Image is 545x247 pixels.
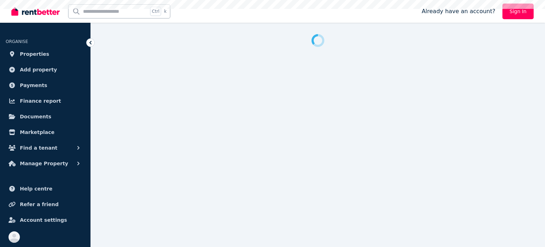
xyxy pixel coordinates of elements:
[6,63,85,77] a: Add property
[20,81,47,90] span: Payments
[20,97,61,105] span: Finance report
[20,65,57,74] span: Add property
[6,156,85,171] button: Manage Property
[20,112,51,121] span: Documents
[6,125,85,139] a: Marketplace
[150,7,161,16] span: Ctrl
[6,213,85,227] a: Account settings
[20,50,49,58] span: Properties
[6,39,28,44] span: ORGANISE
[6,197,85,211] a: Refer a friend
[6,141,85,155] button: Find a tenant
[20,128,54,136] span: Marketplace
[11,6,60,17] img: RentBetter
[20,144,57,152] span: Find a tenant
[6,78,85,92] a: Payments
[164,9,166,14] span: k
[422,7,495,16] span: Already have an account?
[20,159,68,168] span: Manage Property
[20,216,67,224] span: Account settings
[20,200,59,209] span: Refer a friend
[6,109,85,124] a: Documents
[20,184,53,193] span: Help centre
[502,4,534,19] a: Sign In
[6,47,85,61] a: Properties
[6,94,85,108] a: Finance report
[6,182,85,196] a: Help centre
